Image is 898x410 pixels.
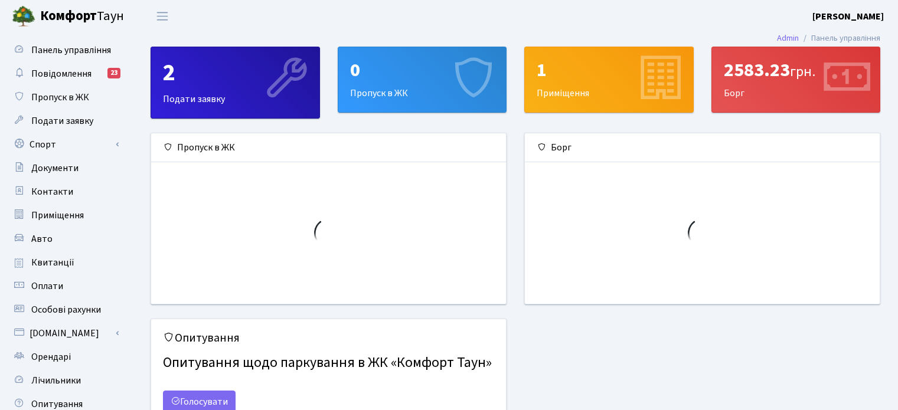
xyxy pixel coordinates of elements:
a: 2Подати заявку [151,47,320,119]
a: Admin [777,32,799,44]
span: Особові рахунки [31,303,101,316]
span: грн. [790,61,815,82]
div: 2 [163,59,308,87]
div: 1 [537,59,681,81]
b: Комфорт [40,6,97,25]
button: Переключити навігацію [148,6,177,26]
li: Панель управління [799,32,880,45]
span: Оплати [31,280,63,293]
div: 23 [107,68,120,78]
span: Документи [31,162,79,175]
a: 1Приміщення [524,47,694,113]
span: Приміщення [31,209,84,222]
a: Авто [6,227,124,251]
div: Подати заявку [151,47,319,118]
a: Пропуск в ЖК [6,86,124,109]
a: Приміщення [6,204,124,227]
span: Повідомлення [31,67,92,80]
h5: Опитування [163,331,494,345]
b: [PERSON_NAME] [812,10,884,23]
span: Контакти [31,185,73,198]
span: Пропуск в ЖК [31,91,89,104]
div: Пропуск в ЖК [338,47,507,112]
a: Оплати [6,274,124,298]
img: logo.png [12,5,35,28]
span: Авто [31,232,53,245]
h4: Опитування щодо паркування в ЖК «Комфорт Таун» [163,350,494,376]
a: Повідомлення23 [6,62,124,86]
span: Орендарі [31,350,71,363]
div: Приміщення [525,47,693,112]
a: Подати заявку [6,109,124,133]
div: 0 [350,59,495,81]
a: 0Пропуск в ЖК [338,47,507,113]
a: Лічильники [6,369,124,392]
a: [PERSON_NAME] [812,9,884,24]
span: Лічильники [31,374,81,387]
a: Контакти [6,180,124,204]
nav: breadcrumb [759,26,898,51]
span: Панель управління [31,44,111,57]
a: Квитанції [6,251,124,274]
a: Документи [6,156,124,180]
a: [DOMAIN_NAME] [6,322,124,345]
a: Панель управління [6,38,124,62]
span: Таун [40,6,124,27]
div: Борг [712,47,880,112]
a: Особові рахунки [6,298,124,322]
a: Орендарі [6,345,124,369]
a: Спорт [6,133,124,156]
div: Пропуск в ЖК [151,133,506,162]
div: 2583.23 [724,59,868,81]
div: Борг [525,133,880,162]
span: Подати заявку [31,114,93,127]
span: Квитанції [31,256,74,269]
